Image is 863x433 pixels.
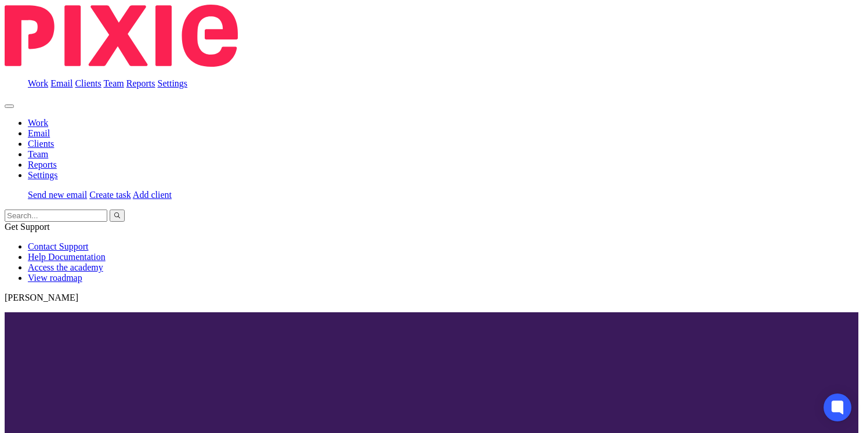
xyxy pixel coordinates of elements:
img: Pixie [5,5,238,67]
a: Access the academy [28,262,103,272]
a: Work [28,78,48,88]
a: View roadmap [28,273,82,283]
a: Contact Support [28,241,88,251]
input: Search [5,210,107,222]
a: Help Documentation [28,252,106,262]
a: Work [28,118,48,128]
a: Reports [126,78,155,88]
button: Search [110,210,125,222]
a: Email [50,78,72,88]
a: Clients [75,78,101,88]
p: [PERSON_NAME] [5,293,858,303]
a: Team [103,78,124,88]
a: Reports [28,160,57,169]
a: Team [28,149,48,159]
a: Add client [133,190,172,200]
a: Clients [28,139,54,149]
a: Settings [28,170,58,180]
a: Settings [158,78,188,88]
span: Get Support [5,222,50,232]
a: Email [28,128,50,138]
a: Create task [89,190,131,200]
a: Send new email [28,190,87,200]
